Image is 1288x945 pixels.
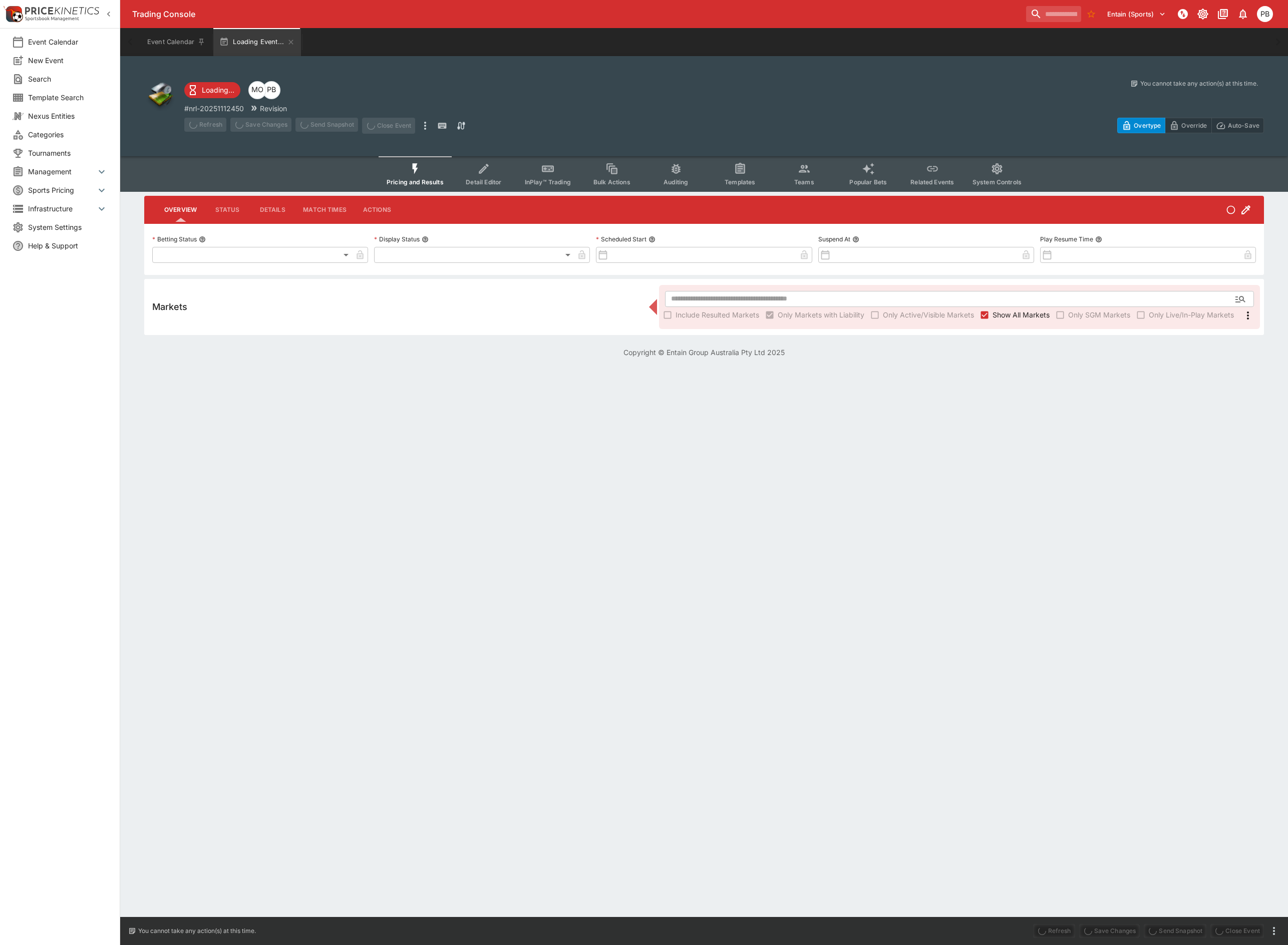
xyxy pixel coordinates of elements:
[379,156,1030,192] div: Event type filters
[374,235,420,243] p: Display Status
[883,309,974,320] span: Only Active/Visible Markets
[1242,309,1254,322] svg: More
[1231,290,1249,308] button: Open
[1095,236,1102,243] button: Play Resume Time
[28,55,108,66] span: New Event
[355,198,400,222] button: Actions
[1101,6,1172,22] button: Select Tenant
[213,28,301,56] button: Loading Event...
[28,148,108,158] span: Tournaments
[28,129,108,140] span: Categories
[1268,925,1280,937] button: more
[28,92,108,103] span: Template Search
[28,240,108,251] span: Help & Support
[1174,5,1192,23] button: NOT Connected to PK
[778,309,864,320] span: Only Markets with Liability
[466,178,501,186] span: Detail Editor
[725,178,755,186] span: Templates
[1083,6,1099,22] button: No Bookmarks
[144,79,176,111] img: other.png
[138,926,256,935] p: You cannot take any action(s) at this time.
[28,222,108,232] span: System Settings
[849,178,887,186] span: Popular Bets
[1117,118,1264,133] div: Start From
[794,178,814,186] span: Teams
[1117,118,1165,133] button: Overtype
[1234,5,1252,23] button: Notifications
[422,236,429,243] button: Display Status
[28,111,108,121] span: Nexus Entities
[818,235,850,243] p: Suspend At
[132,9,1022,20] div: Trading Console
[973,178,1022,186] span: System Controls
[25,17,79,21] img: Sportsbook Management
[676,309,759,320] span: Include Resulted Markets
[262,81,280,99] div: Peter Bishop
[1068,309,1130,320] span: Only SGM Markets
[419,118,431,134] button: more
[28,166,96,177] span: Management
[910,178,954,186] span: Related Events
[664,178,688,186] span: Auditing
[1026,6,1081,22] input: search
[248,81,266,99] div: Mark O'Loughlan
[152,235,197,243] p: Betting Status
[28,37,108,47] span: Event Calendar
[593,178,630,186] span: Bulk Actions
[120,347,1288,358] p: Copyright © Entain Group Australia Pty Ltd 2025
[141,28,211,56] button: Event Calendar
[649,236,656,243] button: Scheduled Start
[205,198,250,222] button: Status
[1040,235,1093,243] p: Play Resume Time
[295,198,355,222] button: Match Times
[1257,6,1273,22] div: Peter Bishop
[387,178,444,186] span: Pricing and Results
[1214,5,1232,23] button: Documentation
[25,7,99,15] img: PriceKinetics
[202,85,234,95] p: Loading...
[1134,120,1161,131] p: Overtype
[28,185,96,195] span: Sports Pricing
[28,203,96,214] span: Infrastructure
[1181,120,1207,131] p: Override
[596,235,647,243] p: Scheduled Start
[1254,3,1276,25] button: Peter Bishop
[1165,118,1211,133] button: Override
[852,236,859,243] button: Suspend At
[1194,5,1212,23] button: Toggle light/dark mode
[184,103,244,114] p: Copy To Clipboard
[250,198,295,222] button: Details
[199,236,206,243] button: Betting Status
[156,198,205,222] button: Overview
[152,301,187,312] h5: Markets
[1228,120,1259,131] p: Auto-Save
[260,103,287,114] p: Revision
[28,74,108,84] span: Search
[1211,118,1264,133] button: Auto-Save
[1140,79,1258,88] p: You cannot take any action(s) at this time.
[525,178,571,186] span: InPlay™ Trading
[3,4,23,24] img: PriceKinetics Logo
[993,309,1050,320] span: Show All Markets
[1149,309,1234,320] span: Only Live/In-Play Markets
